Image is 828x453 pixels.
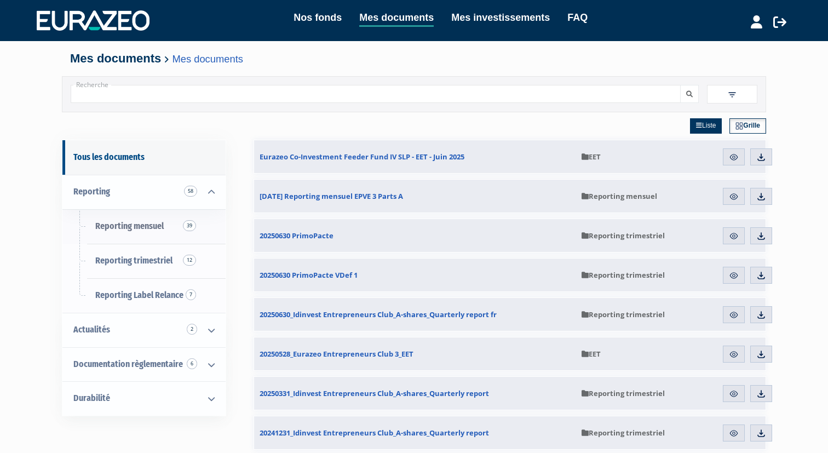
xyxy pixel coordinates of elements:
img: download.svg [756,428,766,438]
span: 20250630 PrimoPacte VDef 1 [260,270,358,280]
span: Actualités [73,324,110,335]
img: filter.svg [727,90,737,100]
a: 20250528_Eurazeo Entrepreneurs Club 3_EET [254,337,576,370]
span: 20250630_Idinvest Entrepreneurs Club_A-shares_Quarterly report fr [260,309,497,319]
a: Mes documents [173,53,243,65]
span: 6 [187,358,197,369]
span: Eurazeo Co-Investment Feeder Fund IV SLP - EET - Juin 2025 [260,152,464,162]
img: download.svg [756,310,766,320]
a: 20250331_Idinvest Entrepreneurs Club_A-shares_Quarterly report [254,377,576,410]
span: Documentation règlementaire [73,359,183,369]
img: eye.svg [729,389,739,399]
a: Durabilité [62,381,226,416]
span: 20250331_Idinvest Entrepreneurs Club_A-shares_Quarterly report [260,388,489,398]
span: EET [582,349,601,359]
span: Reporting trimestriel [582,388,665,398]
a: Reporting trimestriel12 [62,244,226,278]
a: 20250630_Idinvest Entrepreneurs Club_A-shares_Quarterly report fr [254,298,576,331]
span: Reporting mensuel [95,221,164,231]
a: 20241231_Idinvest Entrepreneurs Club_A-shares_Quarterly report [254,416,576,449]
a: 20250630 PrimoPacte VDef 1 [254,259,576,291]
img: download.svg [756,152,766,162]
span: 58 [184,186,197,197]
img: eye.svg [729,271,739,280]
a: 20250630 PrimoPacte [254,219,576,252]
span: 20241231_Idinvest Entrepreneurs Club_A-shares_Quarterly report [260,428,489,438]
img: eye.svg [729,231,739,241]
span: EET [582,152,601,162]
img: download.svg [756,231,766,241]
img: eye.svg [729,192,739,202]
a: [DATE] Reporting mensuel EPVE 3 Parts A [254,180,576,213]
img: eye.svg [729,428,739,438]
a: Nos fonds [294,10,342,25]
span: Reporting Label Relance [95,290,183,300]
a: Documentation règlementaire 6 [62,347,226,382]
span: 2 [187,324,197,335]
a: Mes investissements [451,10,550,25]
img: download.svg [756,389,766,399]
a: Mes documents [359,10,434,27]
a: Reporting Label Relance7 [62,278,226,313]
span: Reporting trimestriel [582,231,665,240]
span: Reporting [73,186,110,197]
span: 7 [186,289,196,300]
img: grid.svg [735,122,743,130]
span: Durabilité [73,393,110,403]
span: Reporting trimestriel [582,270,665,280]
h4: Mes documents [70,52,758,65]
a: FAQ [567,10,588,25]
a: Reporting mensuel39 [62,209,226,244]
img: download.svg [756,192,766,202]
a: Tous les documents [62,140,226,175]
span: [DATE] Reporting mensuel EPVE 3 Parts A [260,191,403,201]
a: Actualités 2 [62,313,226,347]
a: Reporting 58 [62,175,226,209]
img: download.svg [756,271,766,280]
span: 39 [183,220,196,231]
span: 20250630 PrimoPacte [260,231,334,240]
a: Liste [690,118,722,134]
input: Recherche [71,85,681,103]
img: eye.svg [729,152,739,162]
img: 1732889491-logotype_eurazeo_blanc_rvb.png [37,10,150,30]
span: 20250528_Eurazeo Entrepreneurs Club 3_EET [260,349,413,359]
img: eye.svg [729,310,739,320]
span: Reporting trimestriel [582,309,665,319]
a: Eurazeo Co-Investment Feeder Fund IV SLP - EET - Juin 2025 [254,140,576,173]
img: download.svg [756,349,766,359]
span: Reporting trimestriel [95,255,173,266]
span: Reporting trimestriel [582,428,665,438]
img: eye.svg [729,349,739,359]
span: 12 [183,255,196,266]
span: Reporting mensuel [582,191,657,201]
a: Grille [729,118,766,134]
